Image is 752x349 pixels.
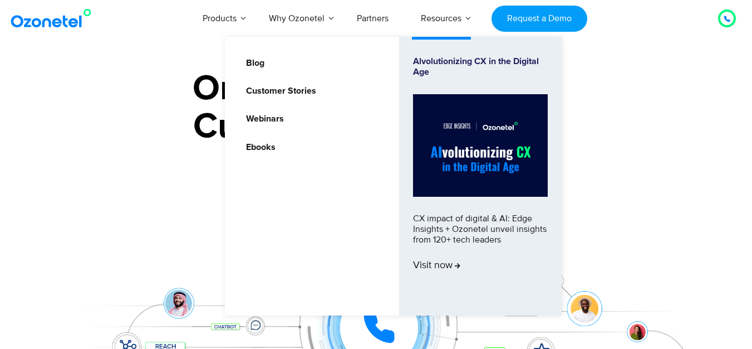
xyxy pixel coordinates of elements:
[239,56,266,70] a: Blog
[413,94,548,197] img: Alvolutionizing.jpg
[239,112,286,126] a: Webinars
[413,260,460,272] span: Visit now
[239,140,277,154] a: Ebooks
[239,84,318,98] a: Customer Stories
[28,71,724,106] div: Orchestrate Intelligent
[491,6,587,32] a: Request a Demo
[413,56,548,296] a: Alvolutionizing CX in the Digital AgeCX impact of digital & AI: Edge Insights + Ozonetel unveil i...
[28,154,724,166] div: Turn every conversation into a growth engine for your enterprise.
[28,100,724,153] div: Customer Experiences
